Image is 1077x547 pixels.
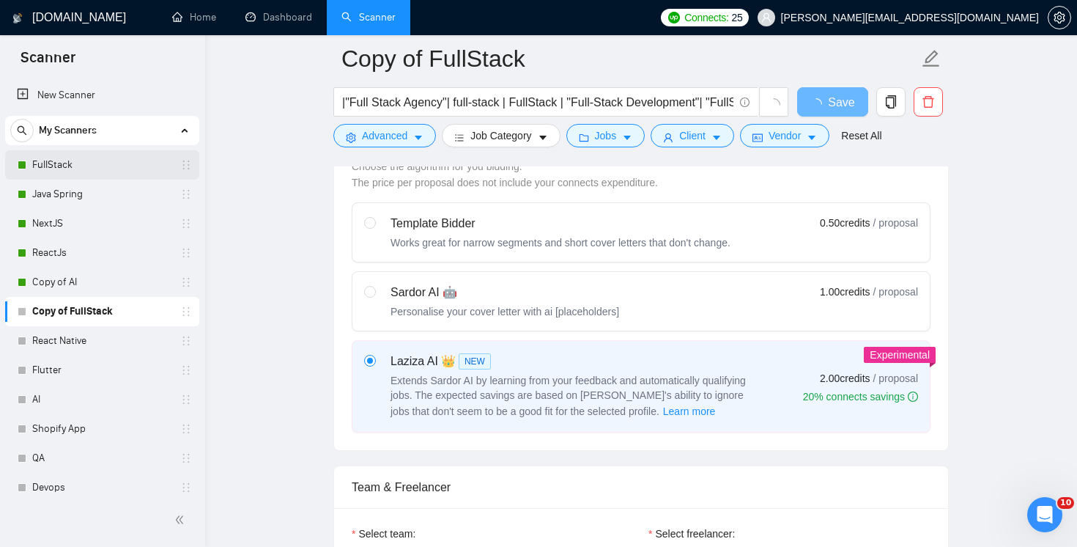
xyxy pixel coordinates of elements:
[876,87,906,117] button: copy
[679,128,706,144] span: Client
[32,385,171,414] a: AI
[333,124,436,147] button: settingAdvancedcaret-down
[622,132,632,143] span: caret-down
[180,188,192,200] span: holder
[820,284,870,300] span: 1.00 credits
[180,452,192,464] span: holder
[873,371,918,386] span: / proposal
[32,238,171,268] a: ReactJs
[873,216,918,230] span: / proposal
[180,364,192,376] span: holder
[1027,497,1062,532] iframe: Intercom live chat
[180,306,192,317] span: holder
[663,132,673,143] span: user
[761,12,771,23] span: user
[362,128,407,144] span: Advanced
[180,423,192,435] span: holder
[352,466,930,508] div: Team & Freelancer
[1048,12,1071,23] a: setting
[441,353,456,370] span: 👑
[32,268,171,297] a: Copy of AI
[32,150,171,180] a: FullStack
[769,128,801,144] span: Vendor
[470,128,531,144] span: Job Category
[180,394,192,405] span: holder
[651,124,734,147] button: userClientcaret-down
[32,180,171,209] a: Java Spring
[180,276,192,288] span: holder
[752,132,763,143] span: idcard
[732,10,743,26] span: 25
[391,304,619,319] div: Personalise your cover letter with ai [placeholders]
[180,159,192,171] span: holder
[803,389,918,404] div: 20% connects savings
[684,10,728,26] span: Connects:
[32,473,171,502] a: Devops
[413,132,423,143] span: caret-down
[342,93,733,111] input: Search Freelance Jobs...
[740,124,829,147] button: idcardVendorcaret-down
[459,353,491,370] span: NEW
[711,132,722,143] span: caret-down
[352,161,658,188] span: Choose the algorithm for you bidding. The price per proposal does not include your connects expen...
[391,235,730,250] div: Works great for narrow segments and short cover letters that don't change.
[841,128,881,144] a: Reset All
[5,81,199,110] li: New Scanner
[595,128,617,144] span: Jobs
[922,49,941,68] span: edit
[11,125,33,136] span: search
[341,11,396,23] a: searchScanner
[454,132,465,143] span: bars
[174,513,189,527] span: double-left
[391,215,730,232] div: Template Bidder
[172,11,216,23] a: homeHome
[648,526,735,542] label: Select freelancer:
[341,40,919,77] input: Scanner name...
[873,284,918,299] span: / proposal
[12,7,23,30] img: logo
[32,297,171,326] a: Copy of FullStack
[807,132,817,143] span: caret-down
[797,87,868,117] button: Save
[1048,12,1070,23] span: setting
[352,526,415,542] label: Select team:
[810,98,828,110] span: loading
[662,403,717,420] button: Laziza AI NEWExtends Sardor AI by learning from your feedback and automatically qualifying jobs. ...
[39,116,97,145] span: My Scanners
[820,215,870,231] span: 0.50 credits
[579,132,589,143] span: folder
[391,375,746,417] span: Extends Sardor AI by learning from your feedback and automatically qualifying jobs. The expected ...
[442,124,560,147] button: barsJob Categorycaret-down
[9,47,87,78] span: Scanner
[1057,497,1074,509] span: 10
[180,218,192,230] span: holder
[180,335,192,347] span: holder
[180,482,192,493] span: holder
[32,356,171,385] a: Flutter
[391,284,619,301] div: Sardor AI 🤖
[914,95,942,109] span: delete
[32,326,171,356] a: React Native
[32,209,171,238] a: NextJS
[391,353,757,370] div: Laziza AI
[870,349,930,361] span: Experimental
[538,132,548,143] span: caret-down
[663,403,716,419] span: Learn more
[17,81,188,110] a: New Scanner
[346,132,356,143] span: setting
[1048,6,1071,29] button: setting
[908,392,918,402] span: info-circle
[820,370,870,386] span: 2.00 credits
[668,12,680,23] img: upwork-logo.png
[245,11,312,23] a: dashboardDashboard
[877,95,905,109] span: copy
[566,124,645,147] button: folderJobscaret-down
[180,247,192,259] span: holder
[32,444,171,473] a: QA
[767,98,780,111] span: loading
[10,119,34,142] button: search
[740,98,750,107] span: info-circle
[828,93,854,111] span: Save
[32,414,171,444] a: Shopify App
[914,87,943,117] button: delete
